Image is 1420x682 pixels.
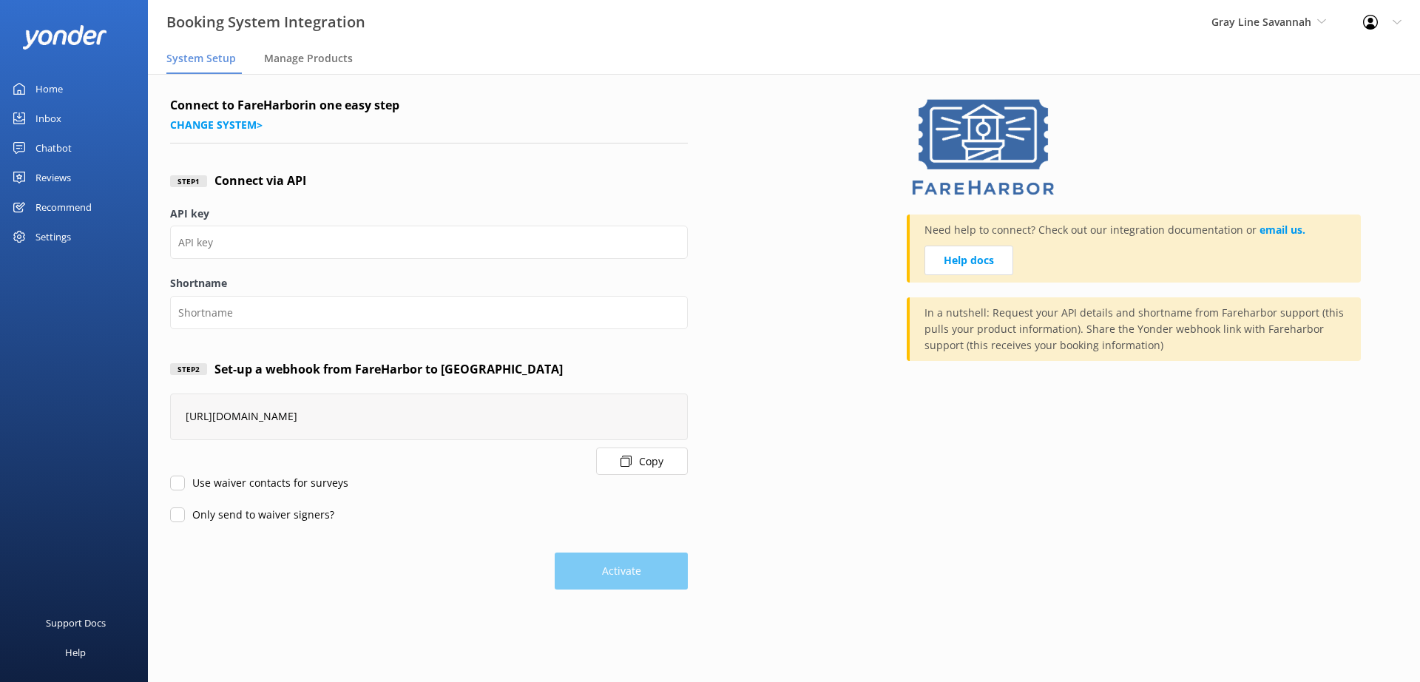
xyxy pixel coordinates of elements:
div: Home [35,74,63,104]
div: [URL][DOMAIN_NAME] [170,394,688,440]
div: Inbox [35,104,61,133]
div: Step 1 [170,175,207,187]
h3: Booking System Integration [166,10,365,34]
div: Support Docs [46,608,106,638]
label: API key [170,206,688,222]
div: Settings [35,222,71,251]
img: 1629843345..png [907,96,1064,200]
input: Shortname [170,296,688,329]
span: Gray Line Savannah [1211,15,1311,29]
h4: Connect to FareHarbor in one easy step [170,96,688,115]
div: In a nutshell: Request your API details and shortname from Fareharbor support (this pulls your pr... [907,297,1361,361]
span: System Setup [166,51,236,66]
a: email us. [1260,223,1305,237]
h4: Set-up a webhook from FareHarbor to [GEOGRAPHIC_DATA] [214,360,563,379]
p: Need help to connect? Check out our integration documentation or [924,222,1305,246]
label: Only send to waiver signers? [170,507,334,523]
div: Step 2 [170,363,207,375]
div: Reviews [35,163,71,192]
div: Chatbot [35,133,72,163]
div: Recommend [35,192,92,222]
span: Manage Products [264,51,353,66]
a: Help docs [924,246,1013,275]
h4: Connect via API [214,172,306,191]
div: Help [65,638,86,667]
input: API key [170,226,688,259]
img: yonder-white-logo.png [22,25,107,50]
label: Use waiver contacts for surveys [170,475,348,491]
label: Shortname [170,275,688,291]
button: Copy [596,448,688,475]
a: Change system> [170,118,263,132]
